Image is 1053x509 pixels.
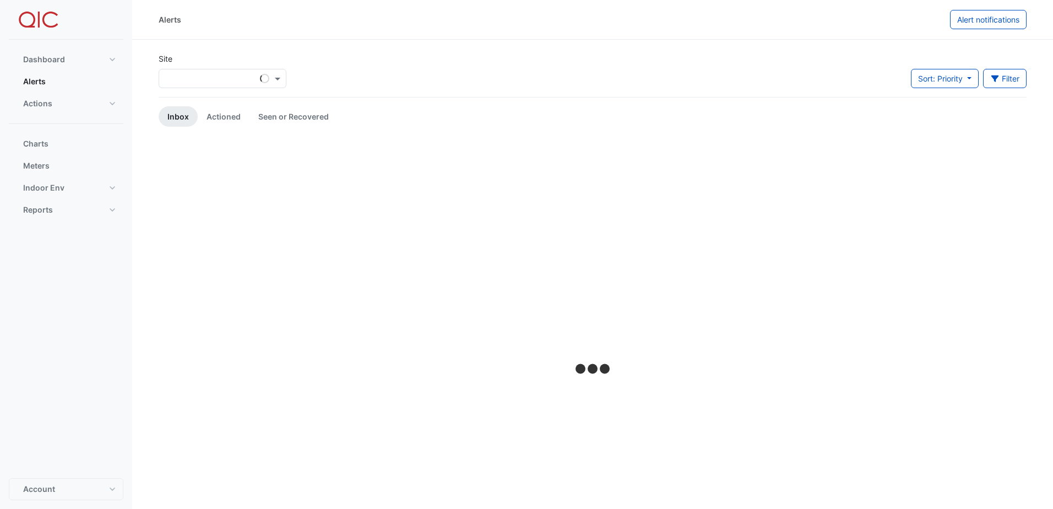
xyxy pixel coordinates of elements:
span: Sort: Priority [918,74,963,83]
div: Alerts [159,14,181,25]
span: Dashboard [23,54,65,65]
button: Actions [9,93,123,115]
button: Account [9,478,123,500]
button: Sort: Priority [911,69,979,88]
img: Company Logo [13,9,63,31]
span: Actions [23,98,52,109]
button: Alert notifications [950,10,1027,29]
span: Reports [23,204,53,215]
button: Charts [9,133,123,155]
span: Indoor Env [23,182,64,193]
span: Alert notifications [957,15,1019,24]
button: Meters [9,155,123,177]
button: Alerts [9,71,123,93]
span: Charts [23,138,48,149]
a: Inbox [159,106,198,127]
button: Filter [983,69,1027,88]
a: Actioned [198,106,249,127]
a: Seen or Recovered [249,106,338,127]
label: Site [159,53,172,64]
button: Dashboard [9,48,123,71]
button: Reports [9,199,123,221]
span: Account [23,484,55,495]
span: Alerts [23,76,46,87]
button: Indoor Env [9,177,123,199]
span: Meters [23,160,50,171]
